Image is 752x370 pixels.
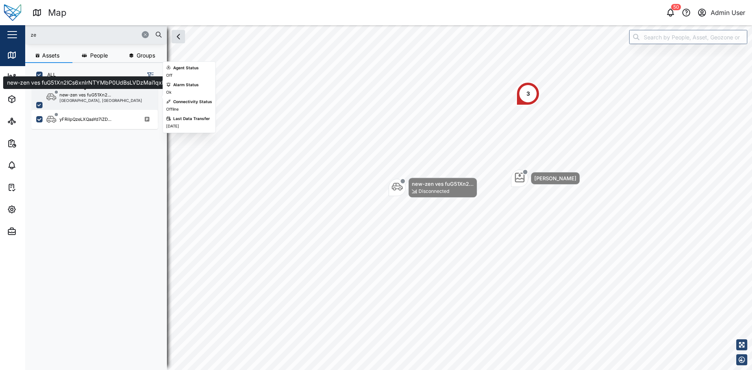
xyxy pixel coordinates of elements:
img: Main Logo [4,4,21,21]
div: Last Data Transfer [173,116,210,122]
div: Settings [20,205,48,214]
div: Admin User [711,8,745,18]
div: [GEOGRAPHIC_DATA], [GEOGRAPHIC_DATA] [59,98,142,102]
span: People [90,53,108,58]
div: Off [166,72,172,79]
div: yFRiIpQzeLXQaaYd7iZD... [59,116,111,123]
div: 3 [526,89,530,98]
button: Admin User [696,7,746,18]
div: Offline [166,106,179,113]
div: Tasks [20,183,42,192]
div: Agent Status [173,65,199,71]
div: Map [20,51,38,59]
div: Reports [20,139,47,148]
div: Disconnected [419,188,449,195]
canvas: Map [25,25,752,370]
div: Map [48,6,67,20]
span: Assets [42,53,59,58]
div: new-zen ves fuG51Xn2... [59,92,111,98]
div: Connectivity Status [173,99,212,105]
input: Search by People, Asset, Geozone or Place [629,30,747,44]
label: ALL [43,72,56,78]
div: Assets [20,95,45,104]
div: new-zen ves fuG51Xn2... [412,180,474,188]
div: Dashboard [20,73,56,81]
div: Sites [20,117,39,126]
div: [PERSON_NAME] [534,174,576,182]
div: Map marker [389,178,477,198]
div: [DATE] [166,123,179,129]
div: 50 [671,4,681,10]
div: grid [31,84,167,364]
span: Groups [137,53,155,58]
div: Map marker [511,170,580,187]
div: Alarm Status [173,82,199,88]
div: Map marker [516,82,540,105]
div: Admin [20,227,44,236]
div: Ok [166,89,171,96]
div: Alarms [20,161,45,170]
input: Search assets or drivers [30,29,162,41]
